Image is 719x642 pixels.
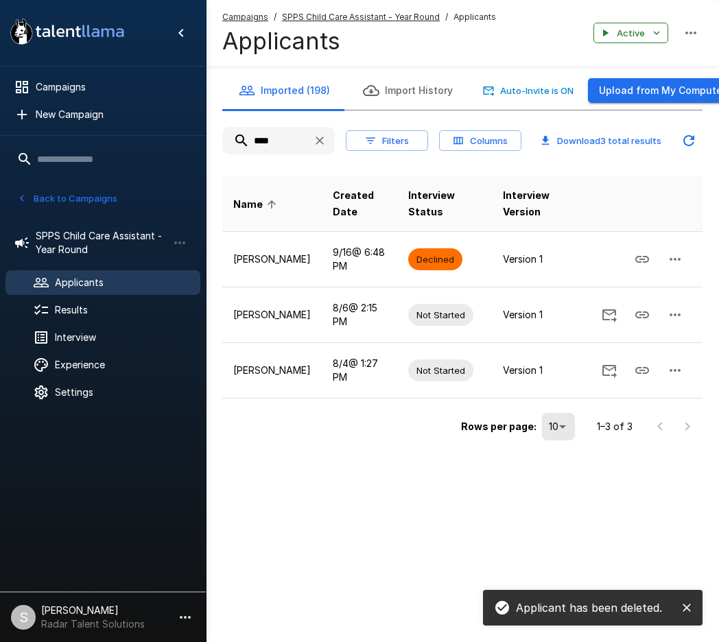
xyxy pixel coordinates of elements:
[322,287,397,343] td: 8/6 @ 2:15 PM
[626,252,659,264] span: Copy Interview Link
[408,364,473,377] span: Not Started
[346,130,428,152] button: Filters
[542,413,575,440] div: 10
[503,308,567,322] p: Version 1
[346,71,469,110] button: Import History
[453,10,496,24] span: Applicants
[322,232,397,287] td: 9/16 @ 6:48 PM
[222,27,496,56] h4: Applicants
[408,309,473,322] span: Not Started
[480,80,577,102] button: Auto-Invite is ON
[333,187,386,220] span: Created Date
[461,420,537,433] p: Rows per page:
[222,71,346,110] button: Imported (198)
[322,343,397,399] td: 8/4 @ 1:27 PM
[233,252,311,266] p: [PERSON_NAME]
[503,252,567,266] p: Version 1
[593,23,668,44] button: Active
[532,130,670,152] button: Download3 total results
[439,130,521,152] button: Columns
[282,12,440,22] u: SPPS Child Care Assistant - Year Round
[626,364,659,375] span: Copy Interview Link
[233,196,281,213] span: Name
[233,364,311,377] p: [PERSON_NAME]
[593,364,626,375] span: Send Invitation
[274,10,276,24] span: /
[503,364,567,377] p: Version 1
[233,308,311,322] p: [PERSON_NAME]
[593,308,626,320] span: Send Invitation
[408,253,462,266] span: Declined
[626,308,659,320] span: Copy Interview Link
[597,420,633,433] p: 1–3 of 3
[675,127,703,154] button: Updated Today - 8:45 AM
[503,187,567,220] span: Interview Version
[408,187,482,220] span: Interview Status
[445,10,448,24] span: /
[222,12,268,22] u: Campaigns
